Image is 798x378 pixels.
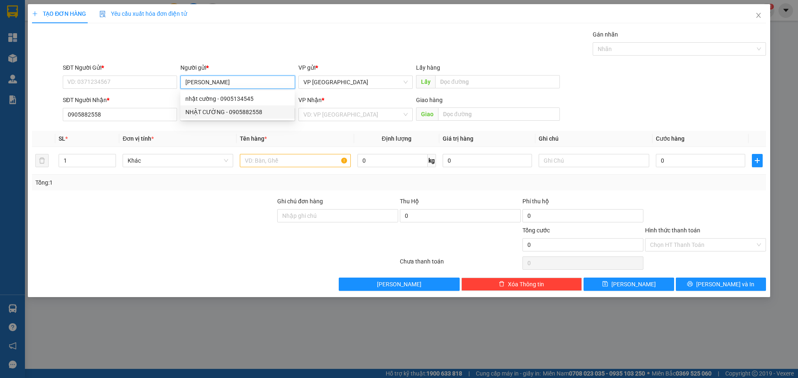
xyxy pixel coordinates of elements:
span: printer [687,281,693,288]
span: Giao hàng [416,97,443,103]
span: [PERSON_NAME] và In [696,280,754,289]
div: nhật cường - 0905134545 [185,94,290,103]
button: [PERSON_NAME] [339,278,460,291]
span: Giao [416,107,438,121]
div: Người gửi [180,63,295,72]
div: Phí thu hộ [522,197,643,209]
span: Định lượng [382,135,411,142]
button: printer[PERSON_NAME] và In [676,278,766,291]
span: Thu Hộ [400,198,419,205]
button: plus [752,154,763,167]
span: Xóa Thông tin [508,280,544,289]
span: Lấy hàng [416,64,440,71]
label: Hình thức thanh toán [645,227,700,234]
div: Tổng: 1 [35,178,308,187]
span: VP Nhận [298,97,322,103]
span: SL [59,135,65,142]
input: VD: Bàn, Ghế [240,154,350,167]
div: SĐT Người Gửi [63,63,177,72]
span: Giá trị hàng [443,135,473,142]
th: Ghi chú [535,131,653,147]
span: close [755,12,762,19]
input: Ghi Chú [539,154,649,167]
div: NHẬT CƯỜNG - 0905882558 [185,107,290,117]
span: Tổng cước [522,227,550,234]
button: save[PERSON_NAME] [584,278,674,291]
input: Dọc đường [438,107,560,121]
div: NHẬT CƯỜNG - 0905882558 [180,105,295,119]
div: nhật cường - 0905134545 [180,92,295,105]
div: SĐT Người Nhận [63,95,177,105]
span: Yêu cầu xuất hóa đơn điện tử [99,10,187,17]
button: delete [35,154,49,167]
img: icon [99,11,106,17]
span: environment [57,46,63,52]
span: TẠO ĐƠN HÀNG [32,10,86,17]
li: VP VP Cư Jút [57,35,111,44]
span: Đơn vị tính [123,135,154,142]
button: deleteXóa Thông tin [461,278,582,291]
li: [PERSON_NAME] [4,4,121,20]
span: [PERSON_NAME] [611,280,656,289]
label: Ghi chú đơn hàng [277,198,323,205]
div: Chưa thanh toán [399,257,522,271]
span: Lấy [416,75,435,88]
span: Cước hàng [656,135,685,142]
span: [PERSON_NAME] [377,280,421,289]
span: kg [428,154,436,167]
input: Ghi chú đơn hàng [277,209,398,222]
span: delete [499,281,505,288]
span: save [602,281,608,288]
input: 0 [443,154,532,167]
span: VP Sài Gòn [303,76,408,88]
input: Dọc đường [435,75,560,88]
button: Close [747,4,770,27]
div: VP gửi [298,63,413,72]
li: VP VP [GEOGRAPHIC_DATA] [4,35,57,63]
span: plus [32,11,38,17]
img: logo.jpg [4,4,33,33]
label: Gán nhãn [593,31,618,38]
span: plus [752,157,762,164]
span: Tên hàng [240,135,267,142]
span: Khác [128,154,228,167]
